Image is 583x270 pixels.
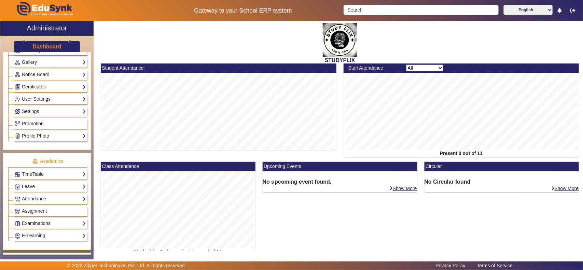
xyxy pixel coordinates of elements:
[101,248,255,255] div: Marked for 0 classes/batches out of 14
[101,162,255,171] mat-card-header: Class Attendance
[150,7,336,14] h5: Gateway to your School ERP system
[101,63,336,73] mat-card-header: Student Attendance
[27,24,67,32] h2: Administrator
[425,179,579,185] h6: No Circular found
[15,209,20,214] img: Assignments.png
[15,207,86,215] a: Assignment
[344,5,498,15] input: Search
[22,47,42,53] span: Inventory
[15,120,86,128] a: Promotion
[32,43,62,50] a: Dashboard
[344,150,579,157] div: Present 0 out of 11
[8,158,87,165] p: Academics
[22,121,44,126] span: Promotion
[0,21,94,36] a: Administrator
[67,262,186,269] p: © 2025 Zipper Technologies Pvt. Ltd. All rights reserved.
[474,261,516,270] a: Terms of Service
[32,158,38,165] img: academic.png
[22,208,47,214] span: Assignment
[33,43,61,50] h3: Dashboard
[323,23,357,57] img: 71dce94a-bed6-4ff3-a9ed-96170f5a9cb7
[345,65,402,72] div: Staff Attendance
[97,57,583,63] h2: STUDYFLIX
[15,121,20,126] img: Branchoperations.png
[432,261,469,270] a: Privacy Policy
[389,185,417,191] a: Show More
[263,162,417,171] mat-card-header: Upcoming Events
[551,185,579,191] a: Show More
[263,179,417,185] h6: No upcoming event found.
[425,162,579,171] mat-card-header: Circular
